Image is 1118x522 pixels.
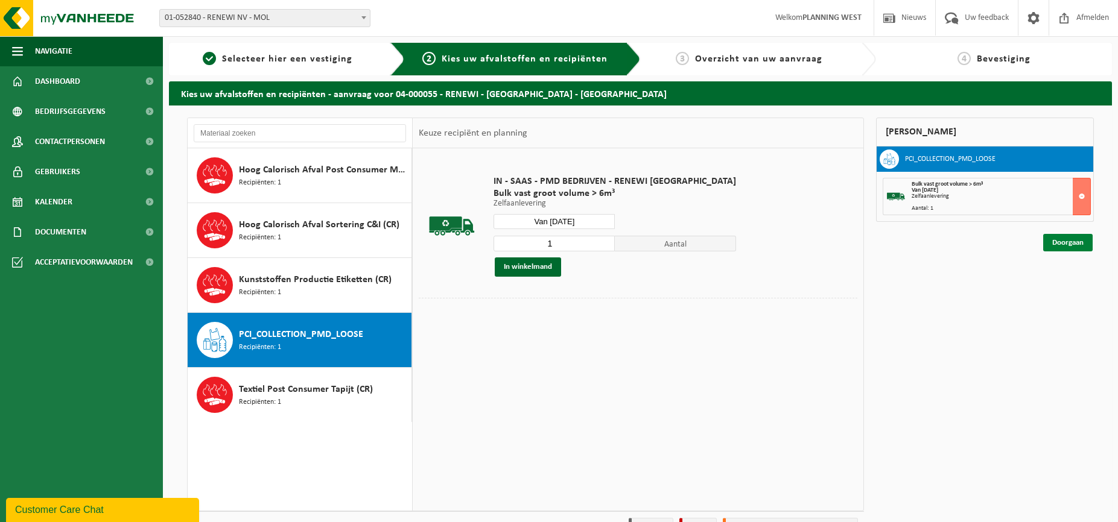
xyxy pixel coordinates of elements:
button: Kunststoffen Productie Etiketten (CR) Recipiënten: 1 [188,258,412,313]
button: Textiel Post Consumer Tapijt (CR) Recipiënten: 1 [188,368,412,422]
h2: Kies uw afvalstoffen en recipiënten - aanvraag voor 04-000055 - RENEWI - [GEOGRAPHIC_DATA] - [GEO... [169,81,1112,105]
span: Navigatie [35,36,72,66]
strong: Van [DATE] [912,187,938,193]
span: Aantal [615,236,736,251]
span: Documenten [35,217,86,247]
span: Textiel Post Consumer Tapijt (CR) [239,382,373,397]
span: Recipiënten: 1 [239,287,281,298]
a: Doorgaan [1043,234,1093,251]
span: Bedrijfsgegevens [35,96,106,127]
button: Hoog Calorisch Afval Post Consumer Matrassen (CR) Recipiënten: 1 [188,148,412,203]
span: 01-052840 - RENEWI NV - MOL [159,9,370,27]
span: Recipiënten: 1 [239,397,281,408]
div: Keuze recipiënt en planning [413,118,533,148]
span: 3 [676,52,689,65]
span: 2 [422,52,436,65]
span: PCI_COLLECTION_PMD_LOOSE [239,327,363,342]
span: Bulk vast groot volume > 6m³ [494,187,736,200]
input: Materiaal zoeken [194,124,406,142]
div: [PERSON_NAME] [876,118,1094,146]
button: In winkelmand [495,257,561,277]
span: Recipiënten: 1 [239,342,281,353]
button: PCI_COLLECTION_PMD_LOOSE Recipiënten: 1 [188,313,412,368]
h3: PCI_COLLECTION_PMD_LOOSE [905,149,996,169]
span: Recipiënten: 1 [239,177,281,189]
span: Contactpersonen [35,127,105,157]
span: Kalender [35,187,72,217]
span: Gebruikers [35,157,80,187]
span: Hoog Calorisch Afval Post Consumer Matrassen (CR) [239,163,408,177]
p: Zelfaanlevering [494,200,736,208]
div: Zelfaanlevering [912,193,1090,200]
span: Hoog Calorisch Afval Sortering C&I (CR) [239,218,399,232]
span: 01-052840 - RENEWI NV - MOL [160,10,370,27]
a: 1Selecteer hier een vestiging [175,52,381,66]
span: Kunststoffen Productie Etiketten (CR) [239,272,392,287]
strong: PLANNING WEST [802,13,862,22]
span: IN - SAAS - PMD BEDRIJVEN - RENEWI [GEOGRAPHIC_DATA] [494,175,736,187]
input: Selecteer datum [494,214,615,229]
span: Bulk vast groot volume > 6m³ [912,181,983,187]
span: Kies uw afvalstoffen en recipiënten [442,54,608,64]
iframe: chat widget [6,495,202,522]
span: 1 [203,52,216,65]
span: Selecteer hier een vestiging [222,54,352,64]
span: Recipiënten: 1 [239,232,281,244]
button: Hoog Calorisch Afval Sortering C&I (CR) Recipiënten: 1 [188,203,412,258]
span: Bevestiging [977,54,1031,64]
span: Acceptatievoorwaarden [35,247,133,277]
div: Aantal: 1 [912,206,1090,212]
span: Overzicht van uw aanvraag [695,54,822,64]
span: 4 [958,52,971,65]
span: Dashboard [35,66,80,96]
